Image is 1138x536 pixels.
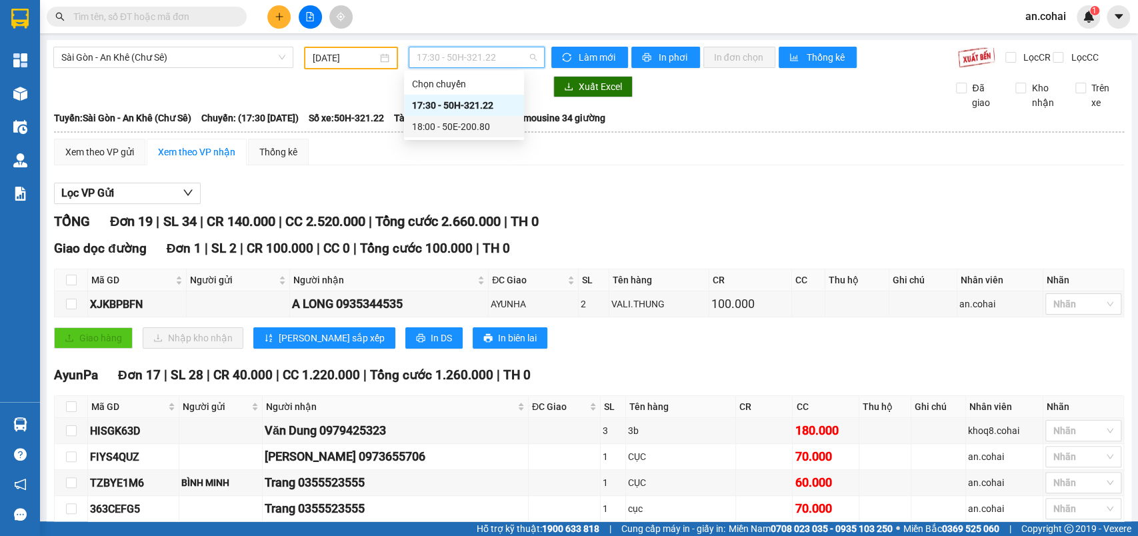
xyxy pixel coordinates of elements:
[957,47,995,68] img: 9k=
[404,73,524,95] div: Chọn chuyến
[911,396,966,418] th: Ghi chú
[14,508,27,521] span: message
[54,183,201,204] button: Lọc VP Gửi
[259,145,297,159] div: Thống kê
[659,50,689,65] span: In phơi
[143,327,243,349] button: downloadNhập kho nhận
[603,423,623,438] div: 3
[183,399,249,414] span: Người gửi
[703,47,776,68] button: In đơn chọn
[54,213,90,229] span: TỔNG
[498,331,537,345] span: In biên lai
[729,521,893,536] span: Miền Nam
[13,120,27,134] img: warehouse-icon
[1018,50,1053,65] span: Lọc CR
[13,53,27,67] img: dashboard-icon
[771,523,893,534] strong: 0708 023 035 - 0935 103 250
[405,327,463,349] button: printerIn DS
[90,296,184,313] div: XJKBPBFN
[483,241,510,256] span: TH 0
[163,213,196,229] span: SL 34
[551,47,628,68] button: syncLàm mới
[90,475,177,491] div: TZBYE1M6
[73,9,231,24] input: Tìm tên, số ĐT hoặc mã đơn
[542,523,599,534] strong: 1900 633 818
[579,50,617,65] span: Làm mới
[13,87,27,101] img: warehouse-icon
[482,111,605,125] span: Loại xe: Limousine 34 giường
[90,423,177,439] div: HISGK63D
[275,12,284,21] span: plus
[903,521,999,536] span: Miền Bắc
[110,213,153,229] span: Đơn 19
[353,241,357,256] span: |
[13,187,27,201] img: solution-icon
[1083,11,1095,23] img: icon-new-feature
[621,521,725,536] span: Cung cấp máy in - giấy in:
[253,327,395,349] button: sort-ascending[PERSON_NAME] sắp xếp
[293,273,475,287] span: Người nhận
[417,47,536,67] span: 17:30 - 50H-321.22
[88,496,179,522] td: 363CEFG5
[54,113,191,123] b: Tuyến: Sài Gòn - An Khê (Chư Sê)
[609,269,709,291] th: Tên hàng
[266,399,515,414] span: Người nhận
[492,273,565,287] span: ĐC Giao
[1113,11,1125,23] span: caret-down
[611,297,707,311] div: VALI.THUNG
[966,396,1043,418] th: Nhân viên
[61,185,114,201] span: Lọc VP Gửi
[626,396,736,418] th: Tên hàng
[265,421,526,440] div: Văn Dung 0979425323
[1047,273,1120,287] div: Nhãn
[736,396,793,418] th: CR
[1015,8,1077,25] span: an.cohai
[336,12,345,21] span: aim
[896,526,900,531] span: ⚪️
[13,153,27,167] img: warehouse-icon
[628,449,733,464] div: CỤC
[305,12,315,21] span: file-add
[265,499,526,518] div: Trang 0355523555
[859,396,911,418] th: Thu hộ
[412,77,516,91] div: Chọn chuyến
[247,241,313,256] span: CR 100.000
[14,448,27,461] span: question-circle
[181,475,260,490] div: BÌNH MINH
[957,269,1043,291] th: Nhân viên
[968,449,1041,464] div: an.cohai
[54,327,133,349] button: uploadGiao hàng
[265,447,526,466] div: [PERSON_NAME] 0973655706
[299,5,322,29] button: file-add
[283,367,360,383] span: CC 1.220.000
[313,51,377,65] input: 12/08/2025
[792,269,825,291] th: CC
[88,418,179,444] td: HISGK63D
[292,295,486,313] div: A LONG 0935344535
[90,449,177,465] div: FIYS4QUZ
[631,47,700,68] button: printerIn phơi
[167,241,202,256] span: Đơn 1
[628,423,733,438] div: 3b
[477,521,599,536] span: Hỗ trợ kỹ thuật:
[579,269,609,291] th: SL
[158,145,235,159] div: Xem theo VP nhận
[205,241,208,256] span: |
[628,501,733,516] div: cục
[309,111,384,125] span: Số xe: 50H-321.22
[968,475,1041,490] div: an.cohai
[503,367,531,383] span: TH 0
[795,447,857,466] div: 70.000
[278,213,281,229] span: |
[1026,81,1065,110] span: Kho nhận
[199,213,203,229] span: |
[207,367,210,383] span: |
[579,79,622,94] span: Xuất Excel
[201,111,299,125] span: Chuyến: (17:30 [DATE])
[483,333,493,344] span: printer
[497,367,500,383] span: |
[240,241,243,256] span: |
[90,501,177,517] div: 363CEFG5
[11,9,29,29] img: logo-vxr
[491,297,576,311] div: AYUNHA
